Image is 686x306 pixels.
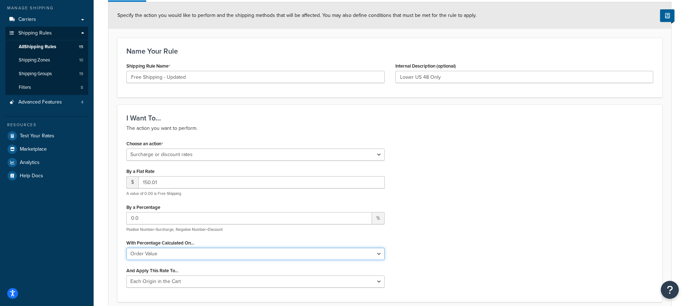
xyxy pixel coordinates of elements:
[19,57,50,63] span: Shipping Zones
[5,5,88,11] div: Manage Shipping
[126,227,385,232] p: Positive Number=Surcharge, Negative Number=Discount
[126,114,653,122] h3: I Want To...
[20,160,40,166] span: Analytics
[126,205,160,210] label: By a Percentage
[5,81,88,94] li: Filters
[395,63,456,69] label: Internal Description (optional)
[18,99,62,105] span: Advanced Features
[19,85,31,91] span: Filters
[79,57,83,63] span: 10
[117,12,476,19] span: Specify the action you would like to perform and the shipping methods that will be affected. You ...
[5,143,88,156] a: Marketplace
[19,71,52,77] span: Shipping Groups
[5,122,88,128] div: Resources
[20,133,54,139] span: Test Your Rates
[5,96,88,109] a: Advanced Features4
[5,40,88,54] a: AllShipping Rules15
[79,44,83,50] span: 15
[126,47,653,55] h3: Name Your Rule
[126,169,154,174] label: By a Flat Rate
[5,54,88,67] a: Shipping Zones10
[5,13,88,26] a: Carriers
[372,212,385,224] span: %
[5,27,88,95] li: Shipping Rules
[18,30,52,36] span: Shipping Rules
[20,146,47,152] span: Marketplace
[20,173,43,179] span: Help Docs
[660,9,674,22] button: Show Help Docs
[81,99,84,105] span: 4
[5,169,88,182] a: Help Docs
[126,176,138,188] span: $
[126,124,653,133] p: The action you want to perform.
[5,81,88,94] a: Filters8
[19,44,56,50] span: All Shipping Rules
[126,268,178,273] label: And Apply This Rate To...
[79,71,83,77] span: 19
[5,67,88,81] a: Shipping Groups19
[5,54,88,67] li: Shipping Zones
[5,129,88,142] a: Test Your Rates
[126,240,194,246] label: With Percentage Calculated On...
[126,63,170,69] label: Shipping Rule Name
[81,85,83,91] span: 8
[661,281,679,299] button: Open Resource Center
[126,191,385,196] p: A value of 0.00 is Free Shipping
[5,96,88,109] li: Advanced Features
[5,156,88,169] a: Analytics
[126,141,163,147] label: Choose an action
[18,17,36,23] span: Carriers
[5,67,88,81] li: Shipping Groups
[5,27,88,40] a: Shipping Rules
